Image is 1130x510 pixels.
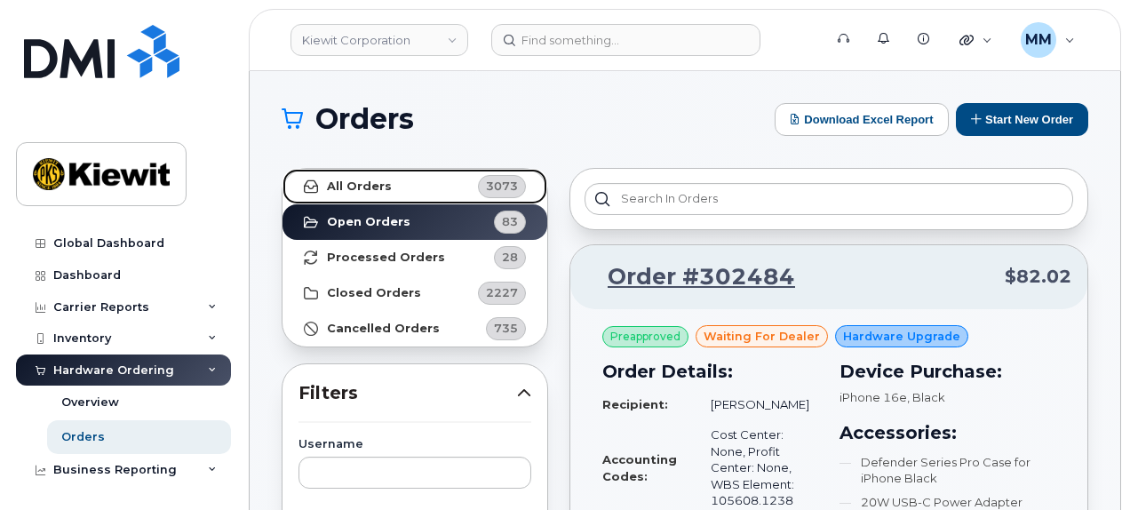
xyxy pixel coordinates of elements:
[494,320,518,337] span: 735
[327,215,410,229] strong: Open Orders
[282,204,547,240] a: Open Orders83
[327,322,440,336] strong: Cancelled Orders
[298,439,531,450] label: Username
[695,389,818,420] td: [PERSON_NAME]
[956,103,1088,136] button: Start New Order
[282,169,547,204] a: All Orders3073
[502,213,518,230] span: 83
[585,183,1073,215] input: Search in orders
[610,329,680,345] span: Preapproved
[775,103,949,136] button: Download Excel Report
[907,390,945,404] span: , Black
[586,261,795,293] a: Order #302484
[502,249,518,266] span: 28
[840,358,1055,385] h3: Device Purchase:
[315,106,414,132] span: Orders
[840,419,1055,446] h3: Accessories:
[327,286,421,300] strong: Closed Orders
[840,390,907,404] span: iPhone 16e
[602,452,677,483] strong: Accounting Codes:
[602,397,668,411] strong: Recipient:
[282,240,547,275] a: Processed Orders28
[298,380,517,406] span: Filters
[282,275,547,311] a: Closed Orders2227
[327,251,445,265] strong: Processed Orders
[486,284,518,301] span: 2227
[704,328,820,345] span: waiting for dealer
[602,358,818,385] h3: Order Details:
[327,179,392,194] strong: All Orders
[1053,433,1117,497] iframe: Messenger Launcher
[843,328,960,345] span: Hardware Upgrade
[486,178,518,195] span: 3073
[840,454,1055,487] li: Defender Series Pro Case for iPhone Black
[282,311,547,347] a: Cancelled Orders735
[1005,264,1071,290] span: $82.02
